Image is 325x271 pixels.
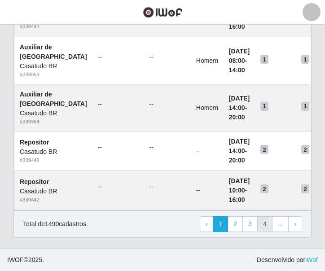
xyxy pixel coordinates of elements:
time: [DATE] 14:00 [229,138,250,154]
strong: - [229,177,250,203]
span: › [294,220,296,227]
time: [DATE] 10:00 [229,177,250,194]
a: ... [272,216,289,232]
span: 1 [260,102,268,111]
span: © 2025 . [7,255,44,265]
ul: -- [149,100,185,109]
strong: - [229,95,250,121]
span: 1 [260,55,268,64]
time: 16:00 [229,23,245,30]
a: 4 [257,216,272,232]
span: 1 [301,55,309,64]
div: # 339443 [20,23,87,31]
span: ‹ [206,220,208,227]
div: Casatudo BR [20,147,87,157]
a: Previous [200,216,214,232]
time: 16:00 [229,196,245,203]
img: CoreUI Logo [143,7,183,18]
time: 20:00 [229,157,245,164]
span: Desenvolvido por [257,255,318,265]
span: 2 [260,145,268,154]
td: -- [191,170,224,210]
a: 2 [228,216,243,232]
a: 1 [213,216,228,232]
time: [DATE] 08:00 [229,48,250,64]
div: # 339448 [20,157,87,164]
div: Casatudo BR [20,61,87,71]
a: 3 [242,216,258,232]
td: Homem [191,84,224,131]
div: Casatudo BR [20,109,87,118]
td: -- [191,131,224,170]
span: 2 [301,184,309,193]
ul: -- [149,52,185,62]
a: Next [288,216,302,232]
strong: Auxiliar de [GEOGRAPHIC_DATA] [20,44,87,60]
ul: -- [149,143,185,152]
span: 2 [260,184,268,193]
ul: -- [98,52,139,62]
a: iWof [305,256,318,263]
div: # 339364 [20,118,87,126]
span: IWOF [7,256,24,263]
ul: -- [149,182,185,192]
strong: - [229,138,250,164]
strong: - [229,48,250,74]
ul: -- [98,143,139,152]
div: Casatudo BR [20,187,87,196]
time: 20:00 [229,114,245,121]
td: Homem [191,37,224,84]
div: # 339359 [20,71,87,79]
time: [DATE] 14:00 [229,95,250,111]
span: 1 [301,102,309,111]
time: 14:00 [229,66,245,74]
div: # 339442 [20,196,87,204]
strong: Auxiliar de [GEOGRAPHIC_DATA] [20,91,87,107]
p: Total de 1490 cadastros. [23,219,88,229]
ul: -- [98,100,139,109]
ul: -- [98,182,139,192]
nav: pagination [200,216,302,232]
span: 2 [301,145,309,154]
strong: Repositor [20,178,49,185]
strong: Repositor [20,139,49,146]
